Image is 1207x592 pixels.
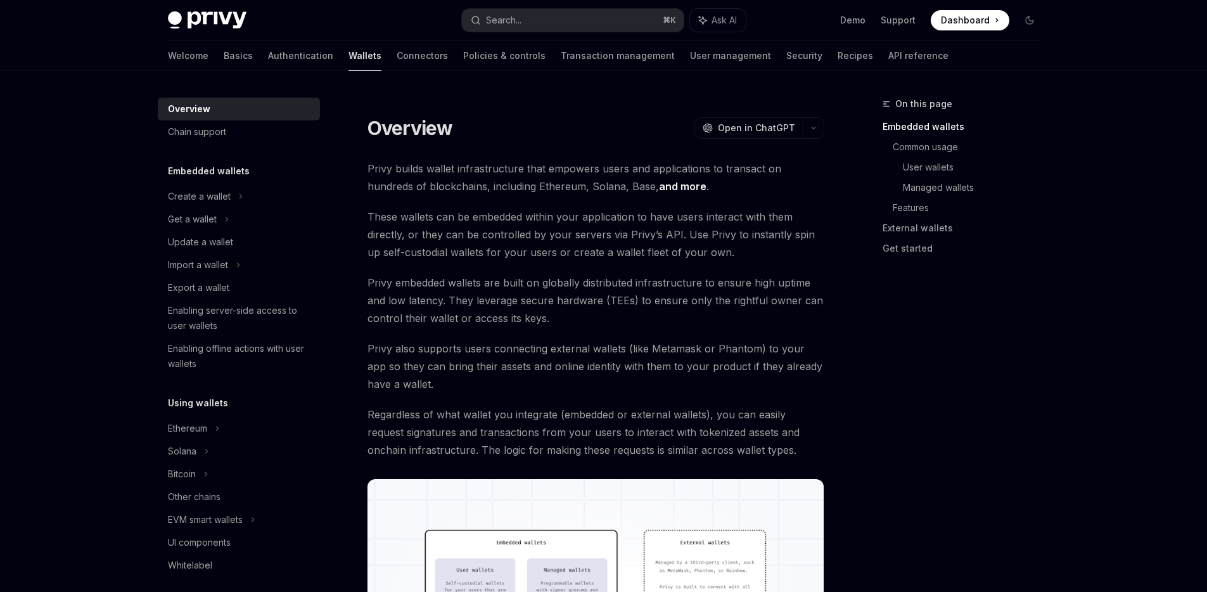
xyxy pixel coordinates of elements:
[168,535,231,550] div: UI components
[903,157,1050,177] a: User wallets
[168,257,228,273] div: Import a wallet
[168,189,231,204] div: Create a wallet
[486,13,521,28] div: Search...
[1019,10,1040,30] button: Toggle dark mode
[168,444,196,459] div: Solana
[712,14,737,27] span: Ask AI
[883,117,1050,137] a: Embedded wallets
[168,164,250,179] h5: Embedded wallets
[895,96,952,112] span: On this page
[690,9,746,32] button: Ask AI
[367,208,824,261] span: These wallets can be embedded within your application to have users interact with them directly, ...
[838,41,873,71] a: Recipes
[931,10,1009,30] a: Dashboard
[158,554,320,577] a: Whitelabel
[941,14,990,27] span: Dashboard
[367,274,824,327] span: Privy embedded wallets are built on globally distributed infrastructure to ensure high uptime and...
[168,101,210,117] div: Overview
[168,489,220,505] div: Other chains
[268,41,333,71] a: Authentication
[893,198,1050,218] a: Features
[158,486,320,508] a: Other chains
[168,341,312,371] div: Enabling offline actions with user wallets
[663,15,676,25] span: ⌘ K
[168,467,196,482] div: Bitcoin
[168,421,207,436] div: Ethereum
[168,124,226,139] div: Chain support
[883,238,1050,259] a: Get started
[158,337,320,375] a: Enabling offline actions with user wallets
[158,531,320,554] a: UI components
[462,9,684,32] button: Search...⌘K
[158,98,320,120] a: Overview
[694,117,803,139] button: Open in ChatGPT
[561,41,675,71] a: Transaction management
[168,280,229,295] div: Export a wallet
[224,41,253,71] a: Basics
[168,512,243,527] div: EVM smart wallets
[158,276,320,299] a: Export a wallet
[348,41,381,71] a: Wallets
[903,177,1050,198] a: Managed wallets
[168,212,217,227] div: Get a wallet
[168,303,312,333] div: Enabling server-side access to user wallets
[883,218,1050,238] a: External wallets
[659,180,706,193] a: and more
[367,340,824,393] span: Privy also supports users connecting external wallets (like Metamask or Phantom) to your app so t...
[840,14,865,27] a: Demo
[158,231,320,254] a: Update a wallet
[168,235,233,250] div: Update a wallet
[690,41,771,71] a: User management
[718,122,795,134] span: Open in ChatGPT
[367,117,453,139] h1: Overview
[168,11,246,29] img: dark logo
[893,137,1050,157] a: Common usage
[888,41,948,71] a: API reference
[463,41,546,71] a: Policies & controls
[367,160,824,195] span: Privy builds wallet infrastructure that empowers users and applications to transact on hundreds o...
[168,41,208,71] a: Welcome
[881,14,916,27] a: Support
[158,120,320,143] a: Chain support
[397,41,448,71] a: Connectors
[168,558,212,573] div: Whitelabel
[158,299,320,337] a: Enabling server-side access to user wallets
[168,396,228,411] h5: Using wallets
[367,406,824,459] span: Regardless of what wallet you integrate (embedded or external wallets), you can easily request si...
[786,41,822,71] a: Security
